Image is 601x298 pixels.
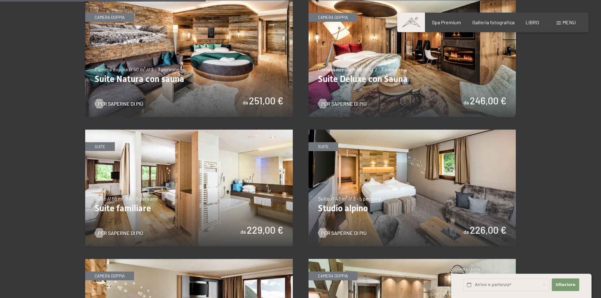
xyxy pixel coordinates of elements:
[98,101,143,107] font: Per saperne di più
[432,19,461,25] a: Spa Premium
[85,1,293,4] a: Suite Natura con sauna
[85,0,293,117] img: Suite Natura con sauna
[318,230,367,237] a: Per saperne di più
[85,259,293,263] a: Vitale Superiore
[85,130,293,134] a: Suite familiare
[556,282,575,287] font: Ulteriore
[309,130,516,246] img: Studio alpino
[321,101,367,107] font: Per saperne di più
[309,130,516,134] a: Studio alpino
[552,278,579,291] button: Ulteriore
[321,230,367,236] font: Per saperne di più
[563,19,576,25] font: menu
[309,1,516,4] a: Suite Deluxe con Sauna
[98,230,143,236] font: Per saperne di più
[472,19,515,25] a: Galleria fotografica
[318,100,367,107] a: Per saperne di più
[85,130,293,246] img: Suite familiare
[526,19,539,25] a: LIBRO
[95,230,143,237] a: Per saperne di più
[309,0,516,117] img: Suite Deluxe con Sauna
[309,259,516,263] a: Junior
[95,100,143,107] a: Per saperne di più
[451,266,480,272] font: Richiesta rapida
